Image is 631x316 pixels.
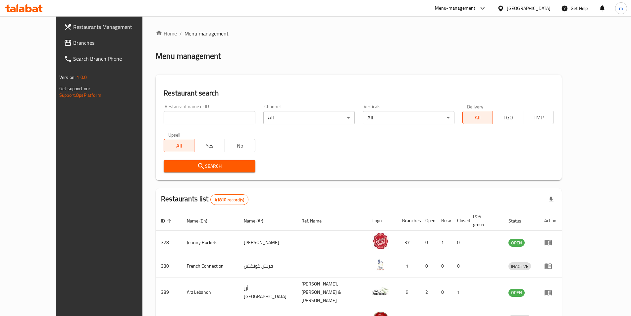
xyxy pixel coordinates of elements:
span: ID [161,217,174,225]
span: OPEN [508,239,525,247]
span: Yes [197,141,222,151]
a: Home [156,30,177,37]
img: Johnny Rockets [372,233,389,249]
td: Johnny Rockets [182,231,238,254]
td: 1 [452,278,468,307]
td: 0 [452,231,468,254]
div: Menu [544,288,556,296]
th: Busy [436,211,452,231]
a: Support.OpsPlatform [59,91,101,99]
th: Open [420,211,436,231]
div: All [263,111,355,124]
button: TMP [523,111,554,124]
button: All [164,139,194,152]
td: 2 [420,278,436,307]
span: Menu management [184,30,229,37]
div: Export file [543,192,559,208]
span: Version: [59,73,76,82]
div: Menu-management [435,4,476,12]
span: TMP [526,113,551,122]
h2: Restaurant search [164,88,554,98]
span: 1.0.0 [77,73,87,82]
span: INACTIVE [508,263,531,270]
button: TGO [493,111,523,124]
nav: breadcrumb [156,30,562,37]
td: 339 [156,278,182,307]
th: Logo [367,211,397,231]
a: Restaurants Management [59,19,161,35]
td: 37 [397,231,420,254]
span: Search [169,162,250,170]
span: Search Branch Phone [73,55,156,63]
img: French Connection [372,256,389,273]
span: 41810 record(s) [211,197,248,203]
td: 9 [397,278,420,307]
td: 0 [452,254,468,278]
button: No [225,139,255,152]
span: Name (Ar) [244,217,272,225]
a: Search Branch Phone [59,51,161,67]
span: POS group [473,213,495,228]
td: فرنش كونكشن [238,254,296,278]
span: m [619,5,623,12]
div: Menu [544,262,556,270]
h2: Menu management [156,51,221,61]
td: 328 [156,231,182,254]
span: Get support on: [59,84,90,93]
th: Closed [452,211,468,231]
div: Total records count [210,194,248,205]
span: Status [508,217,530,225]
span: OPEN [508,289,525,296]
td: 0 [436,278,452,307]
input: Search for restaurant name or ID.. [164,111,255,124]
td: [PERSON_NAME] [238,231,296,254]
img: Arz Lebanon [372,283,389,299]
button: Search [164,160,255,172]
td: 0 [420,254,436,278]
span: Ref. Name [301,217,330,225]
td: French Connection [182,254,238,278]
td: 1 [436,231,452,254]
label: Upsell [168,132,181,137]
td: 0 [436,254,452,278]
div: All [363,111,454,124]
a: Branches [59,35,161,51]
span: All [167,141,192,151]
td: 330 [156,254,182,278]
div: Menu [544,238,556,246]
td: 1 [397,254,420,278]
td: Arz Lebanon [182,278,238,307]
th: Branches [397,211,420,231]
div: OPEN [508,239,525,247]
span: All [465,113,491,122]
span: No [228,141,253,151]
span: Branches [73,39,156,47]
label: Delivery [467,104,484,109]
span: Name (En) [187,217,216,225]
h2: Restaurants list [161,194,248,205]
button: All [462,111,493,124]
li: / [180,30,182,37]
div: [GEOGRAPHIC_DATA] [507,5,551,12]
button: Yes [194,139,225,152]
td: أرز [GEOGRAPHIC_DATA] [238,278,296,307]
span: Restaurants Management [73,23,156,31]
td: [PERSON_NAME],[PERSON_NAME] & [PERSON_NAME] [296,278,367,307]
th: Action [539,211,562,231]
span: TGO [496,113,521,122]
td: 0 [420,231,436,254]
